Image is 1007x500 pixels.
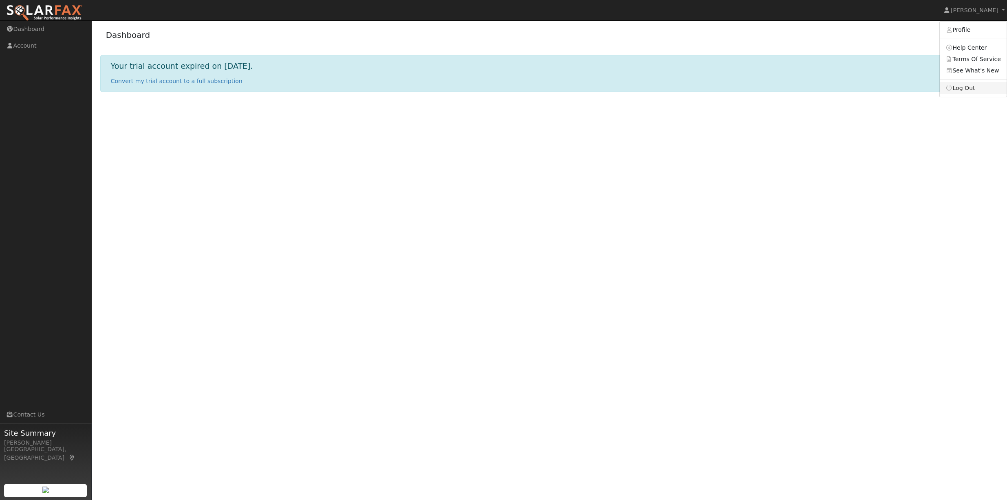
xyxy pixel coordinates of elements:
img: retrieve [42,487,49,493]
a: Help Center [940,42,1007,53]
a: Profile [940,24,1007,36]
span: Site Summary [4,428,87,439]
span: [PERSON_NAME] [951,7,998,13]
a: Map [68,454,76,461]
a: Log Out [940,82,1007,94]
img: SolarFax [6,4,83,22]
div: [GEOGRAPHIC_DATA], [GEOGRAPHIC_DATA] [4,445,87,462]
h1: Your trial account expired on [DATE]. [111,61,253,71]
a: Terms Of Service [940,53,1007,65]
div: [PERSON_NAME] [4,439,87,447]
a: See What's New [940,65,1007,76]
a: Convert my trial account to a full subscription [111,78,242,84]
a: Dashboard [106,30,150,40]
